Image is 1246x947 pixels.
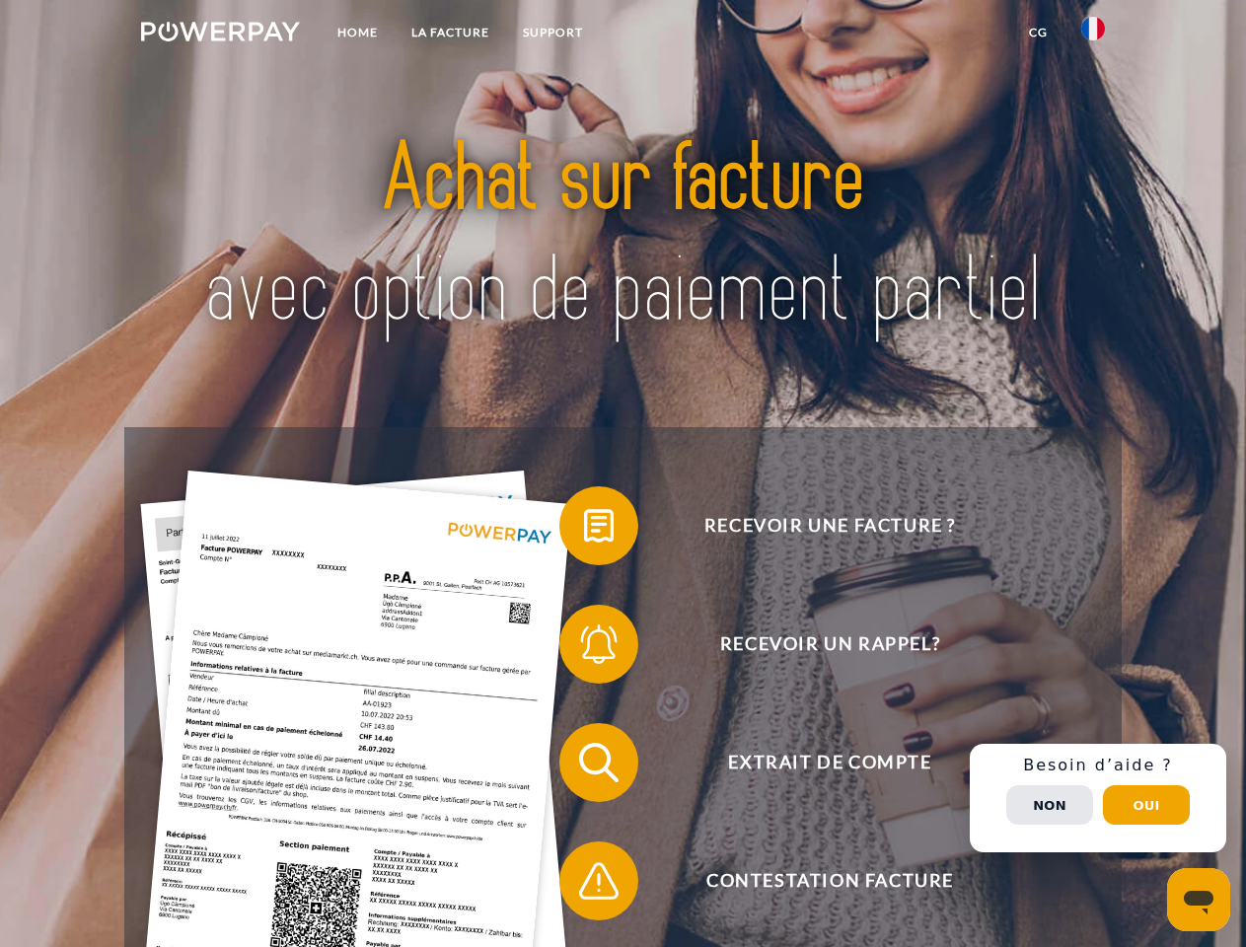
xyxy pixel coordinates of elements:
button: Recevoir une facture ? [559,486,1072,565]
img: fr [1081,17,1105,40]
h3: Besoin d’aide ? [982,756,1214,775]
span: Recevoir un rappel? [588,605,1071,684]
a: CG [1012,15,1064,50]
img: logo-powerpay-white.svg [141,22,300,41]
button: Non [1006,785,1093,825]
img: qb_warning.svg [574,856,623,906]
iframe: Bouton de lancement de la fenêtre de messagerie [1167,868,1230,931]
span: Contestation Facture [588,841,1071,920]
a: LA FACTURE [395,15,506,50]
button: Extrait de compte [559,723,1072,802]
span: Recevoir une facture ? [588,486,1071,565]
button: Contestation Facture [559,841,1072,920]
img: title-powerpay_fr.svg [188,95,1058,378]
img: qb_bell.svg [574,619,623,669]
img: qb_search.svg [574,738,623,787]
a: Home [321,15,395,50]
a: Support [506,15,600,50]
div: Schnellhilfe [970,744,1226,852]
img: qb_bill.svg [574,501,623,550]
button: Oui [1103,785,1190,825]
button: Recevoir un rappel? [559,605,1072,684]
span: Extrait de compte [588,723,1071,802]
